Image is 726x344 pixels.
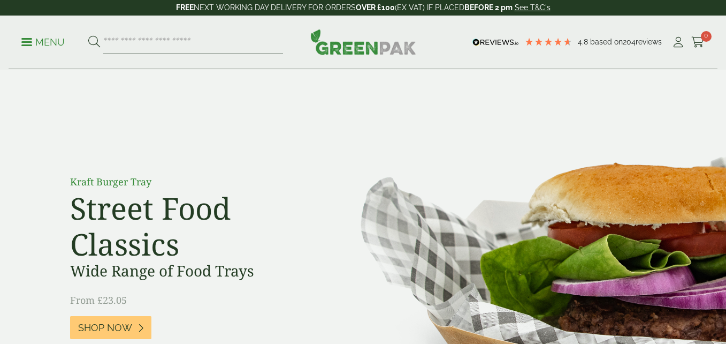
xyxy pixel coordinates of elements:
span: reviews [636,38,662,46]
span: 4.8 [578,38,590,46]
a: See T&C's [515,3,551,12]
a: Menu [21,36,65,47]
h3: Wide Range of Food Trays [70,262,311,280]
i: My Account [671,37,685,48]
span: Shop Now [78,322,132,334]
h2: Street Food Classics [70,190,311,262]
strong: FREE [176,3,194,12]
i: Cart [691,37,705,48]
span: From £23.05 [70,294,127,306]
p: Kraft Burger Tray [70,175,311,189]
span: 0 [701,31,712,42]
strong: OVER £100 [356,3,395,12]
p: Menu [21,36,65,49]
a: 0 [691,34,705,50]
a: Shop Now [70,316,151,339]
span: 204 [623,38,636,46]
div: 4.79 Stars [524,37,572,47]
strong: BEFORE 2 pm [464,3,513,12]
span: Based on [590,38,623,46]
img: REVIEWS.io [472,39,519,46]
img: GreenPak Supplies [310,29,416,55]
